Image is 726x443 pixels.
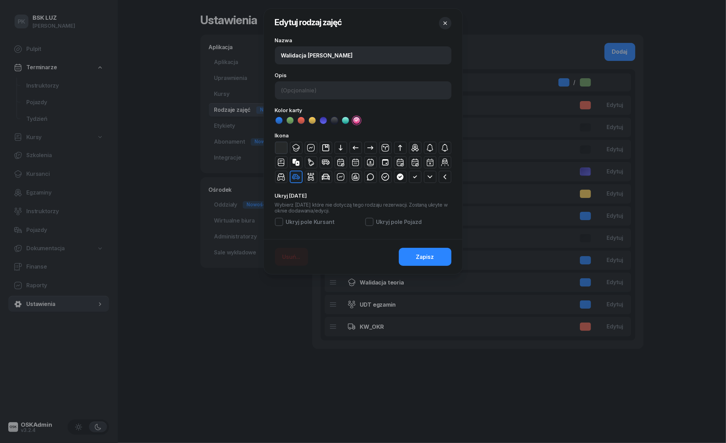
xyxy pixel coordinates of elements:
[416,253,434,262] span: Zapisz
[399,248,451,266] button: Zapisz
[286,219,334,225] div: Ukryj pole Kursant
[275,202,451,214] p: Wybierz [DATE] które nie dotyczą tego rodzaju rezerwacji. Zostaną ukryte w oknie dodawania/edycji.
[275,17,342,27] span: Edytuj rodzaj zajęć
[376,219,422,225] div: Ukryj pole Pojazd
[275,81,451,99] input: (Opcjonalnie)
